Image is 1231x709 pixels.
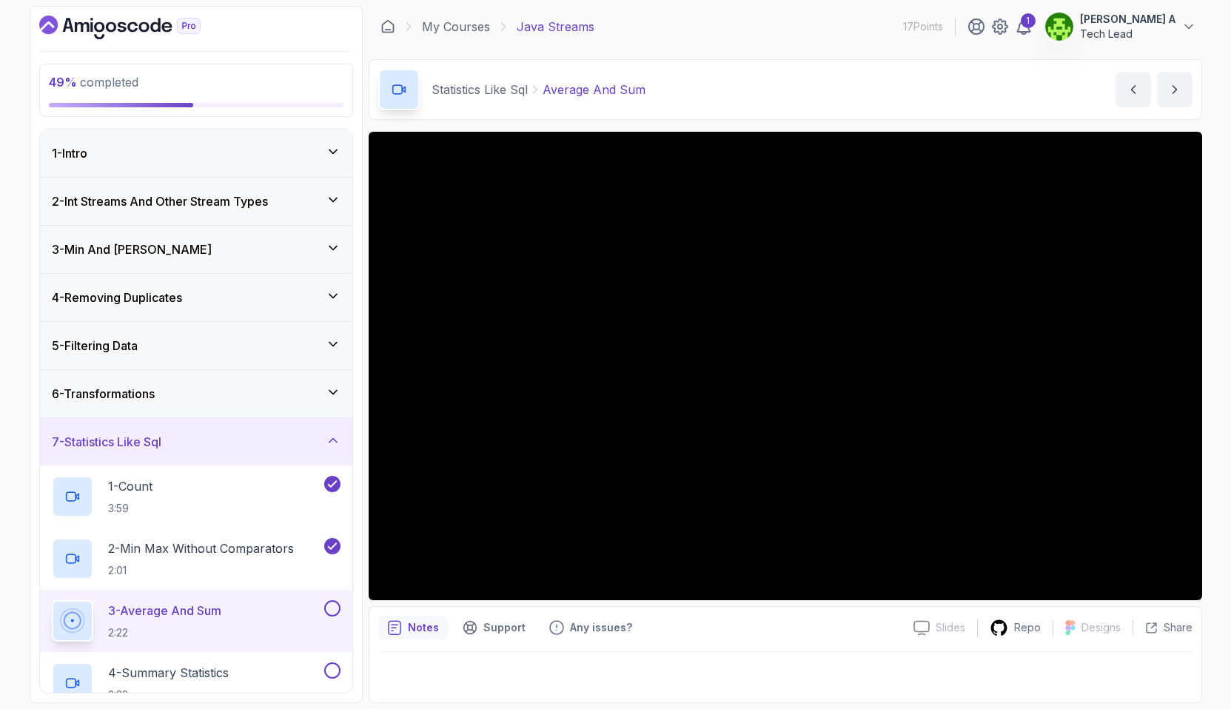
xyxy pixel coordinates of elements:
button: 1-Intro [40,130,352,177]
button: 4-Summary Statistics3:38 [52,662,341,704]
p: 17 Points [903,19,943,34]
h3: 1 - Intro [52,144,87,162]
img: user profile image [1045,13,1073,41]
h3: 2 - Int Streams And Other Stream Types [52,192,268,210]
button: 4-Removing Duplicates [40,274,352,321]
iframe: chat widget [1139,616,1231,687]
a: My Courses [422,18,490,36]
button: 6-Transformations [40,370,352,417]
a: Dashboard [39,16,235,39]
span: 49 % [49,75,77,90]
p: 2:01 [108,563,294,578]
button: next content [1157,72,1193,107]
button: 3-Min And [PERSON_NAME] [40,226,352,273]
p: 2:22 [108,625,221,640]
p: Tech Lead [1080,27,1175,41]
button: 7-Statistics Like Sql [40,418,352,466]
p: 4 - Summary Statistics [108,664,229,682]
button: 5-Filtering Data [40,322,352,369]
h3: 6 - Transformations [52,385,155,403]
button: previous content [1116,72,1151,107]
p: Repo [1014,620,1041,635]
h3: 5 - Filtering Data [52,337,138,354]
button: 1-Count3:59 [52,476,341,517]
a: 1 [1015,18,1033,36]
h3: 3 - Min And [PERSON_NAME] [52,241,212,258]
p: Designs [1081,620,1121,635]
p: 3:59 [108,501,152,516]
button: Share [1133,620,1193,635]
h3: 7 - Statistics Like Sql [52,433,161,451]
a: Repo [978,619,1053,637]
p: 3:38 [108,688,229,702]
button: user profile image[PERSON_NAME] ATech Lead [1044,12,1196,41]
p: 1 - Count [108,477,152,495]
span: completed [49,75,138,90]
p: Support [483,620,526,635]
p: Statistics Like Sql [432,81,528,98]
p: Slides [936,620,965,635]
button: notes button [378,616,448,639]
div: 1 [1021,13,1036,28]
p: Average And Sum [543,81,645,98]
button: 3-Average And Sum2:22 [52,600,341,642]
p: 2 - Min Max Without Comparators [108,540,294,557]
button: 2-Int Streams And Other Stream Types [40,178,352,225]
p: Any issues? [570,620,632,635]
button: Support button [454,616,534,639]
p: Notes [408,620,439,635]
p: [PERSON_NAME] A [1080,12,1175,27]
h3: 4 - Removing Duplicates [52,289,182,306]
a: Dashboard [380,19,395,34]
button: 2-Min Max Without Comparators2:01 [52,538,341,579]
button: Feedback button [540,616,641,639]
p: Java Streams [517,18,594,36]
iframe: 3 - Average and Sum [369,132,1202,600]
p: 3 - Average And Sum [108,602,221,619]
